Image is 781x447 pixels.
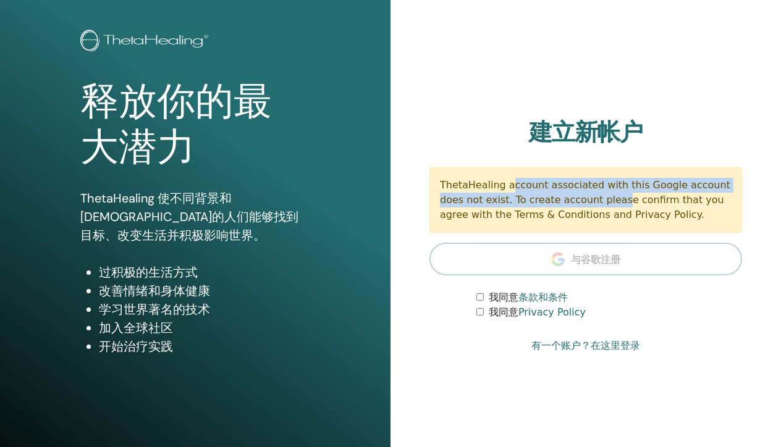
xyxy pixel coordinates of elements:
[99,282,310,300] li: 改善情绪和身体健康
[99,263,310,282] li: 过积极的生活方式
[99,337,310,356] li: 开始治疗实践
[429,119,742,147] h2: 建立新帐户
[99,319,310,337] li: 加入全球社区
[429,167,742,233] div: ThetaHealing account associated with this Google account does not exist. To create account please...
[531,338,640,353] a: 有一个账户？在这里登录
[80,189,310,244] p: ThetaHealing 使不同背景和[DEMOGRAPHIC_DATA]的人们能够找到目标、改变生活并积极影响世界。
[489,305,586,320] label: 我同意
[80,79,310,171] h1: 释放你的最大潜力
[518,291,568,303] a: 条款和条件
[99,300,310,319] li: 学习世界著名的技术
[489,290,568,305] label: 我同意
[518,306,586,318] a: Privacy Policy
